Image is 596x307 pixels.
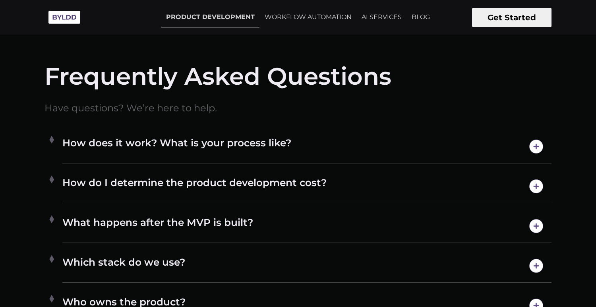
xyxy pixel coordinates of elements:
img: plus-1 [46,293,57,304]
img: plus-1 [46,254,57,264]
img: plus-1 [46,134,57,145]
img: open-icon [526,176,546,196]
a: BLOG [407,7,435,27]
img: open-icon [526,136,546,157]
a: PRODUCT DEVELOPMENT [161,7,259,27]
h4: How do I determine the product development cost? [62,176,551,196]
img: plus-1 [46,174,57,185]
h4: How does it work? What is your process like? [62,136,551,157]
h4: What happens after the MVP is built? [62,216,551,236]
img: open-icon [526,216,546,236]
p: Have questions? We’re here to help. [45,104,551,113]
a: AI SERVICES [357,7,406,27]
h1: Frequently Asked Questions [45,61,551,92]
img: open-icon [526,256,546,276]
img: Byldd - Product Development Company [45,6,84,28]
img: plus-1 [46,214,57,224]
a: WORKFLOW AUTOMATION [260,7,356,27]
button: Get Started [472,8,551,27]
h4: Which stack do we use? [62,256,551,276]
